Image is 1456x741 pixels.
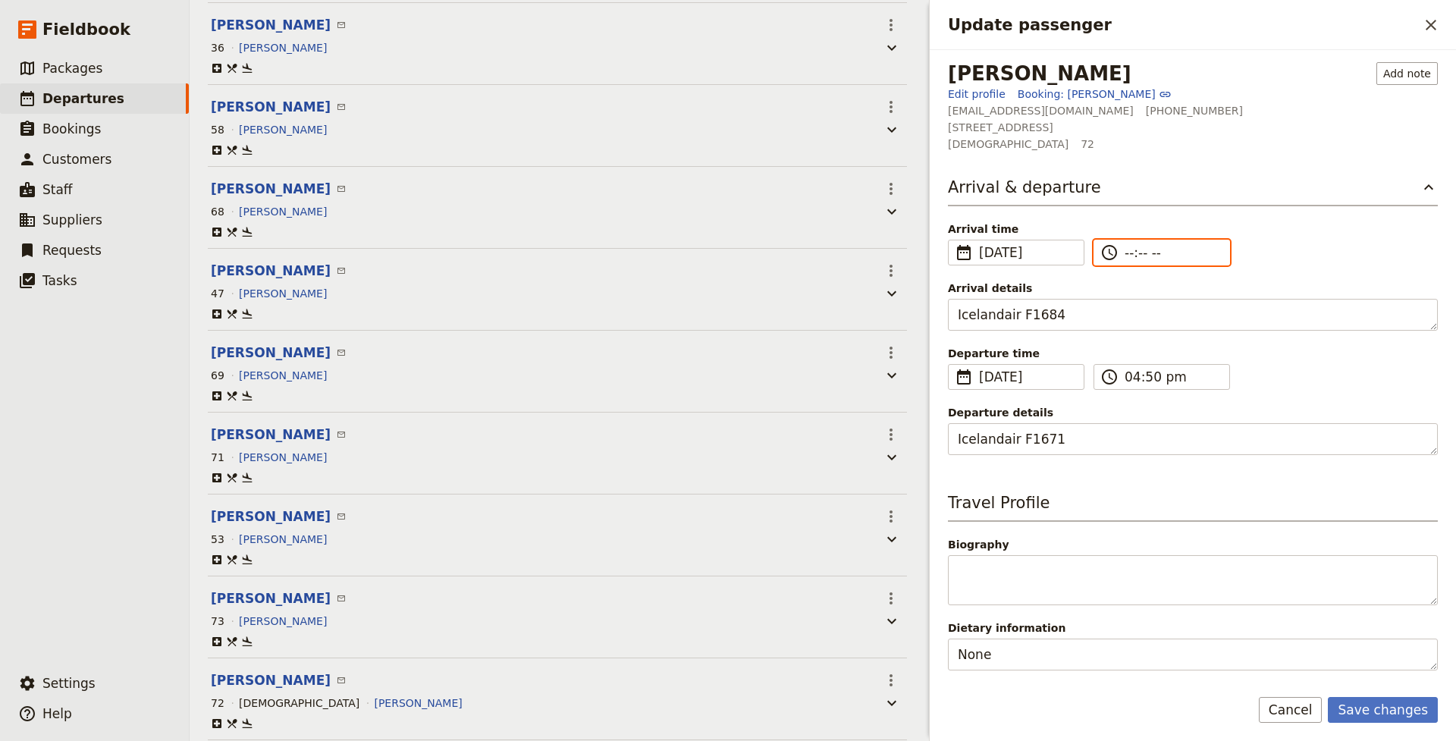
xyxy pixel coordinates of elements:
div: 53 [211,532,224,547]
a: Email Melanie Tuttle [337,672,346,687]
button: Actions [878,258,904,284]
span: Dietary information [948,620,1438,636]
a: Email Lynn Holmes [337,181,346,196]
textarea: Dietary information [948,639,1438,670]
span: ​ [1208,368,1220,386]
span: ​ [331,263,346,278]
button: [PERSON_NAME] [211,180,331,198]
span: ​ [955,243,973,262]
textarea: Biography [948,555,1438,605]
span: Customers [42,152,111,167]
button: [PERSON_NAME] [211,425,331,444]
span: Help [42,706,72,721]
button: Cancel [1259,697,1323,723]
button: Actions [878,12,904,38]
button: [PERSON_NAME] [211,98,331,116]
a: Email Maleia Matt [337,262,346,278]
button: [PERSON_NAME] [239,40,327,55]
button: Actions [878,94,904,120]
button: [PERSON_NAME] [211,344,331,362]
span: ​ [331,17,346,33]
button: Actions [878,422,904,447]
span: ​ [331,591,346,606]
div: [PERSON_NAME] [948,62,1131,85]
span: [DATE] [979,368,1056,386]
h3: Arrival & departure [948,176,1101,199]
span: ​ [955,368,973,386]
span: Biography [948,537,1438,552]
span: Requests [42,243,102,258]
button: [PERSON_NAME] [239,368,327,383]
span: ​ [331,427,346,442]
span: Bookings [42,121,101,137]
button: [PERSON_NAME] [239,614,327,629]
span: ​ [331,673,346,688]
button: [PERSON_NAME] [374,695,462,711]
button: Actions [878,504,904,529]
span: ​ [331,181,346,196]
button: Close drawer [1418,12,1444,38]
a: Email Lisa Myrcaydeez [337,99,346,114]
div: 68 [211,204,224,219]
a: Email susan kolling [337,590,346,605]
span: [PHONE_NUMBER] [1146,103,1243,118]
span: Packages [42,61,102,76]
button: Actions [878,586,904,611]
button: [PERSON_NAME] [239,532,327,547]
a: Email Laura Schaffer [337,17,346,32]
button: Arrival & departure [948,176,1438,206]
span: [EMAIL_ADDRESS][DOMAIN_NAME] [948,103,1134,118]
div: 36 [211,40,224,55]
span: ​ [1062,368,1075,386]
div: 72 [211,695,224,711]
button: Add note [1376,62,1438,85]
h2: Update passenger [948,14,1418,36]
button: [PERSON_NAME] [211,16,331,34]
span: ​ [331,509,346,524]
textarea: Arrival details [948,299,1438,331]
button: Actions [878,340,904,366]
h3: Travel Profile [948,491,1438,522]
button: [PERSON_NAME] [239,204,327,219]
span: ​ [331,99,346,115]
span: [DATE] [979,243,1056,262]
a: Email Marsha Cranston [337,344,346,360]
div: 58 [211,122,224,137]
span: Fieldbook [42,18,130,41]
textarea: Departure details [948,423,1438,455]
span: ​ [331,345,346,360]
span: ​ [1100,368,1119,386]
button: Actions [878,176,904,202]
span: Arrival details [948,281,1438,296]
div: 47 [211,286,224,301]
input: ​ [1125,243,1220,262]
button: [PERSON_NAME] [211,671,331,689]
span: 72 [1081,137,1094,152]
span: Departure details [948,405,1438,420]
div: 71 [211,450,224,465]
input: ​​Clear input [1125,368,1202,386]
span: Departures [42,91,124,106]
button: [PERSON_NAME] [211,589,331,608]
span: Departure time [948,346,1084,361]
span: Suppliers [42,212,102,228]
div: 69 [211,368,224,383]
span: Settings [42,676,96,691]
button: Save changes [1328,697,1438,723]
a: Email Robin Hendry [337,426,346,441]
a: Email Robyn Highbarger [337,508,346,523]
span: ​ [1100,243,1119,262]
span: 10305 E 5th Lane, Spokane Valley WA 99206, USA [948,120,1053,135]
div: 73 [211,614,224,629]
span: Arrival time [948,221,1084,237]
button: [PERSON_NAME] [239,122,327,137]
span: Staff [42,182,73,197]
span: [DEMOGRAPHIC_DATA] [948,137,1068,152]
a: Edit profile [948,86,1006,102]
button: Actions [878,667,904,693]
span: Tasks [42,273,77,288]
button: [PERSON_NAME] [239,286,327,301]
button: [PERSON_NAME] [211,262,331,280]
button: [PERSON_NAME] [211,507,331,526]
a: Booking: [PERSON_NAME] [1018,86,1172,102]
